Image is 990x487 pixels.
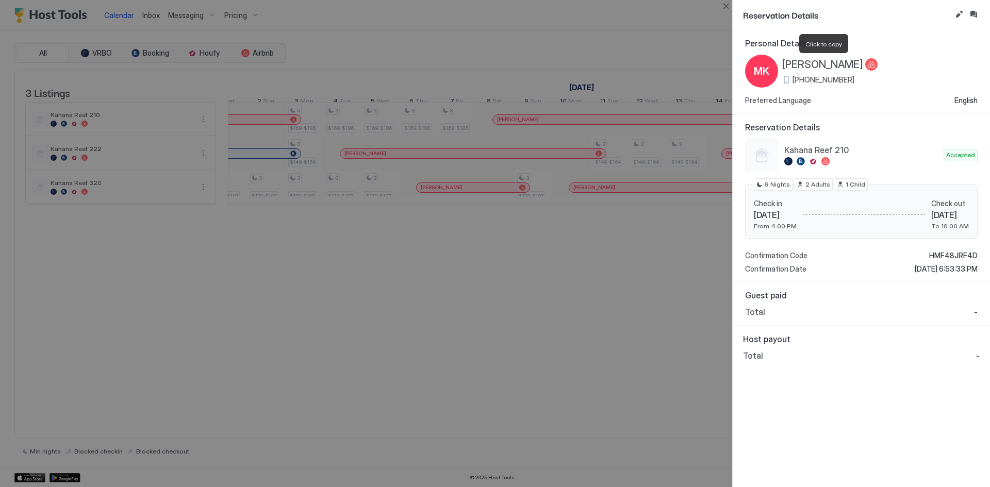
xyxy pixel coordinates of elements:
span: - [974,307,978,317]
span: HMF48JRF4D [929,251,978,260]
button: Edit reservation [953,8,965,21]
button: Inbox [967,8,980,21]
span: [PERSON_NAME] [782,58,863,71]
span: 9 Nights [765,180,790,189]
span: [DATE] [931,210,969,220]
span: MK [754,63,769,79]
span: Reservation Details [743,8,951,21]
span: Guest paid [745,290,978,300]
span: Confirmation Date [745,264,806,274]
span: [DATE] [754,210,797,220]
span: Check in [754,199,797,208]
span: From 4:00 PM [754,222,797,230]
span: Total [743,350,763,361]
span: Host payout [743,334,980,344]
span: Total [745,307,765,317]
span: Preferred Language [745,96,811,105]
span: English [954,96,978,105]
span: To 10:00 AM [931,222,969,230]
span: [PHONE_NUMBER] [793,75,854,85]
span: 2 Adults [805,180,830,189]
span: Reservation Details [745,122,978,132]
span: - [976,350,980,361]
span: Personal Details [745,38,978,48]
span: Accepted [946,150,975,160]
span: 1 Child [846,180,865,189]
span: Kahana Reef 210 [784,145,939,155]
span: Confirmation Code [745,251,807,260]
span: Check out [931,199,969,208]
span: Click to copy [805,40,842,48]
span: [DATE] 6:53:33 PM [915,264,978,274]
